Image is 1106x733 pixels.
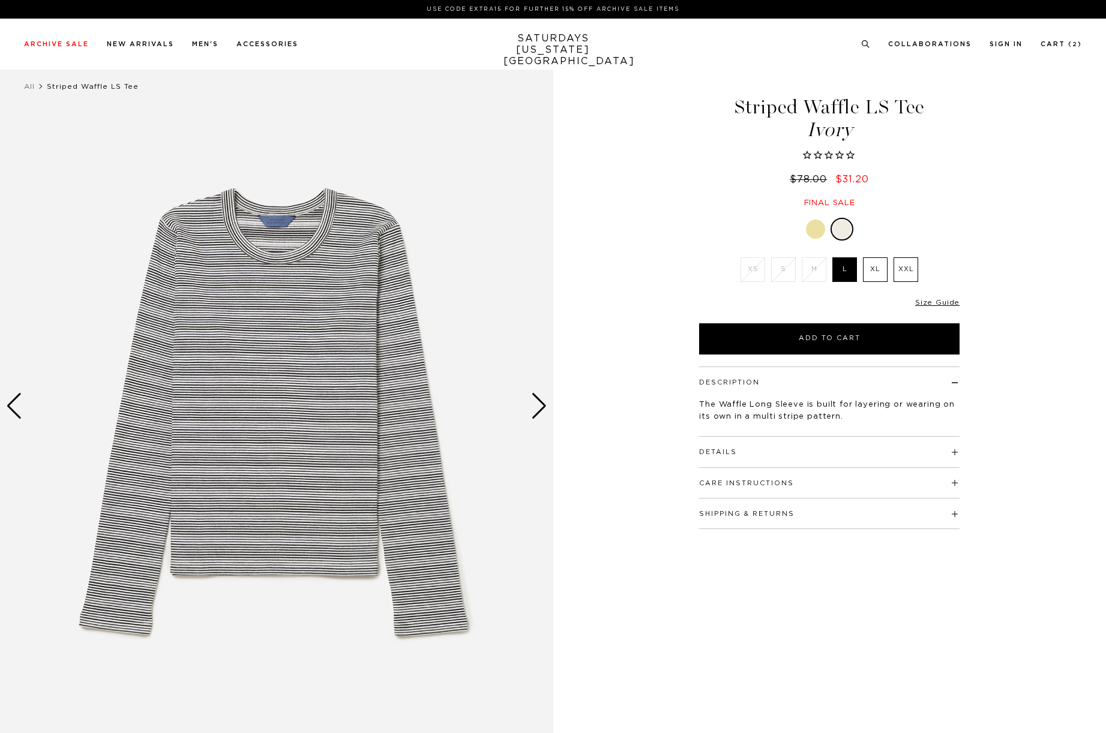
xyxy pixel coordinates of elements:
a: Accessories [236,41,298,47]
span: $31.20 [835,175,869,184]
small: 2 [1072,42,1078,47]
button: Add to Cart [699,323,960,355]
a: Size Guide [915,299,960,306]
span: Striped Waffle LS Tee [47,83,139,90]
p: Use Code EXTRA15 for Further 15% Off Archive Sale Items [29,5,1077,14]
a: Archive Sale [24,41,89,47]
p: The Waffle Long Sleeve is built for layering or wearing on its own in a multi stripe pattern. [699,399,960,423]
label: L [832,257,857,282]
h1: Striped Waffle LS Tee [697,97,961,140]
a: Men's [192,41,218,47]
span: Rated 0.0 out of 5 stars 0 reviews [697,149,961,163]
button: Shipping & Returns [699,510,795,517]
button: Description [699,379,760,386]
label: XXL [894,257,918,282]
a: Collaborations [888,41,972,47]
span: Ivory [697,120,961,140]
a: Sign In [990,41,1023,47]
del: $78.00 [790,175,832,184]
button: Care Instructions [699,480,794,486]
a: SATURDAYS[US_STATE][GEOGRAPHIC_DATA] [503,33,603,67]
div: Previous slide [6,393,22,419]
a: All [24,83,35,90]
label: XL [863,257,888,282]
button: Details [699,449,737,455]
div: Next slide [531,393,547,419]
a: New Arrivals [107,41,174,47]
a: Cart (2) [1041,41,1082,47]
div: Final sale [697,198,961,208]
